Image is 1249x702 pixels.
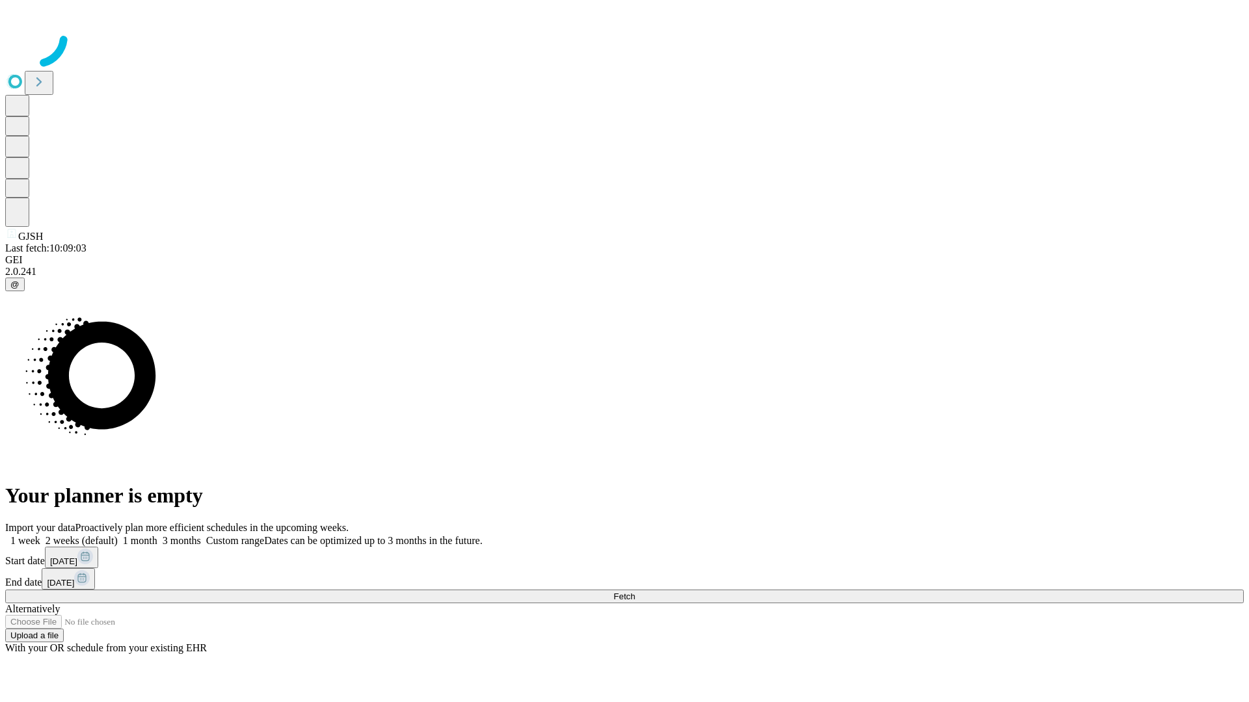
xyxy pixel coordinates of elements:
[45,547,98,568] button: [DATE]
[47,578,74,588] span: [DATE]
[5,590,1244,603] button: Fetch
[5,242,87,253] span: Last fetch: 10:09:03
[5,547,1244,568] div: Start date
[46,535,118,546] span: 2 weeks (default)
[5,266,1244,278] div: 2.0.241
[10,279,20,289] span: @
[5,278,25,291] button: @
[5,484,1244,508] h1: Your planner is empty
[5,254,1244,266] div: GEI
[42,568,95,590] button: [DATE]
[5,603,60,614] span: Alternatively
[5,629,64,642] button: Upload a file
[18,231,43,242] span: GJSH
[163,535,201,546] span: 3 months
[264,535,482,546] span: Dates can be optimized up to 3 months in the future.
[206,535,264,546] span: Custom range
[50,556,77,566] span: [DATE]
[5,568,1244,590] div: End date
[5,642,207,653] span: With your OR schedule from your existing EHR
[75,522,349,533] span: Proactively plan more efficient schedules in the upcoming weeks.
[5,522,75,533] span: Import your data
[613,591,635,601] span: Fetch
[10,535,40,546] span: 1 week
[123,535,157,546] span: 1 month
